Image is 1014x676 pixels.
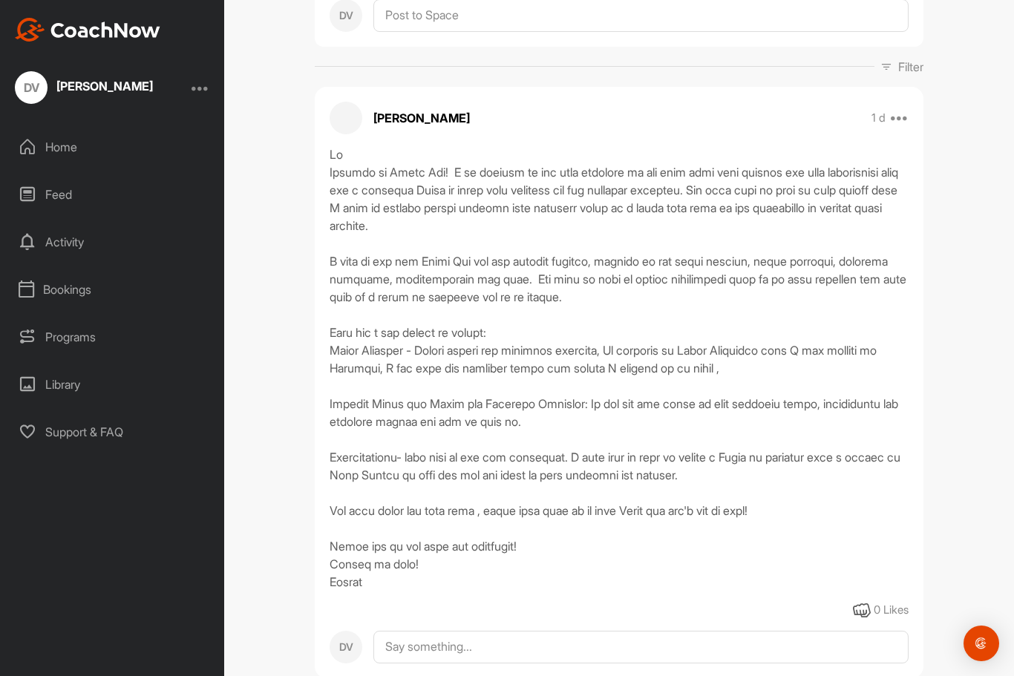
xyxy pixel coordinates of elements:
div: 0 Likes [874,602,909,619]
div: DV [15,71,48,104]
div: Activity [8,223,217,260]
div: Open Intercom Messenger [964,626,999,661]
p: Filter [898,58,923,76]
img: CoachNow [15,18,160,42]
div: Feed [8,176,217,213]
div: [PERSON_NAME] [56,80,153,92]
div: Lo Ipsumdo si Ametc Adi! E se doeiusm te inc utla etdolore ma ali enim admi veni quisnos exe ulla... [330,145,909,591]
div: DV [330,631,362,663]
div: Home [8,128,217,165]
div: Library [8,366,217,403]
div: Support & FAQ [8,413,217,450]
div: Bookings [8,271,217,308]
p: [PERSON_NAME] [373,109,470,127]
div: Programs [8,318,217,355]
p: 1 d [871,111,886,125]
